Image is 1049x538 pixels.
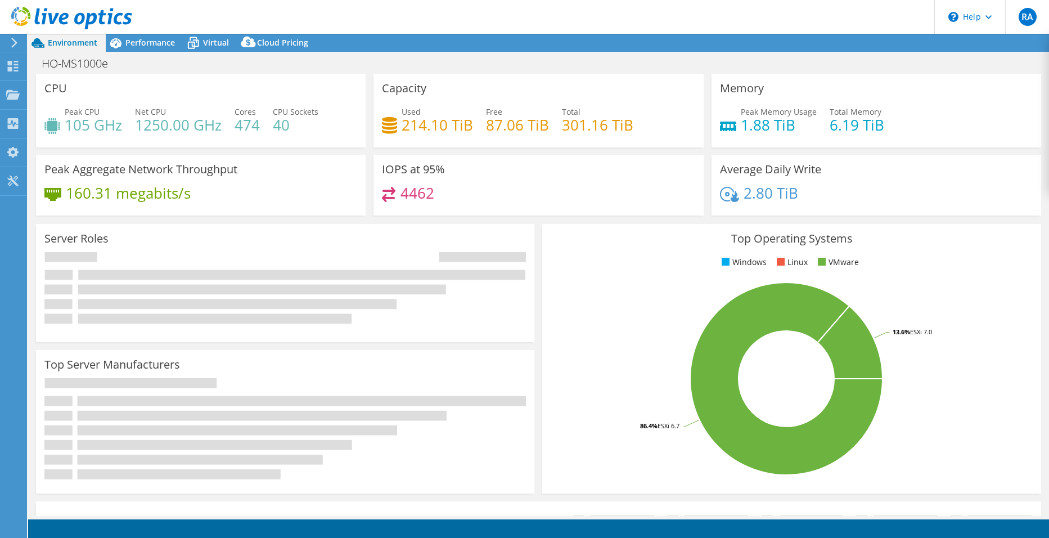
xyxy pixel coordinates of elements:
h4: 1.88 TiB [741,119,817,131]
span: Cores [235,106,256,117]
h3: Top Server Manufacturers [44,358,180,371]
h4: 4462 [400,187,434,199]
span: Cloud Pricing [257,37,308,48]
h3: Average Daily Write [720,163,821,176]
h4: 474 [235,119,260,131]
h4: 214.10 TiB [402,119,473,131]
h4: 6.19 TiB [830,119,884,131]
h3: Peak Aggregate Network Throughput [44,163,237,176]
span: Used [402,106,421,117]
span: Peak CPU [65,106,100,117]
h3: Top Operating Systems [551,232,1032,245]
tspan: 86.4% [640,422,658,430]
h3: Capacity [382,82,426,95]
svg: \n [948,12,958,22]
span: CPU Sockets [273,106,318,117]
h3: Server Roles [44,232,109,245]
span: Net CPU [135,106,166,117]
span: Performance [125,37,175,48]
h4: 1250.00 GHz [135,119,222,131]
h1: HO-MS1000e [37,57,125,70]
span: Total [562,106,580,117]
span: Virtual [203,37,229,48]
h4: 40 [273,119,318,131]
h4: 160.31 megabits/s [66,187,191,199]
span: Environment [48,37,97,48]
h3: Memory [720,82,764,95]
h3: CPU [44,82,67,95]
li: Linux [774,256,808,268]
tspan: ESXi 6.7 [658,422,679,430]
span: Total Memory [830,106,881,117]
span: Peak Memory Usage [741,106,817,117]
h3: IOPS at 95% [382,163,445,176]
h4: 105 GHz [65,119,122,131]
tspan: ESXi 7.0 [910,328,932,336]
h4: 87.06 TiB [486,119,549,131]
span: RA [1019,8,1037,26]
h4: 301.16 TiB [562,119,633,131]
li: Windows [719,256,767,268]
h4: 2.80 TiB [744,187,798,199]
tspan: 13.6% [893,328,910,336]
span: Free [486,106,502,117]
li: VMware [815,256,859,268]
